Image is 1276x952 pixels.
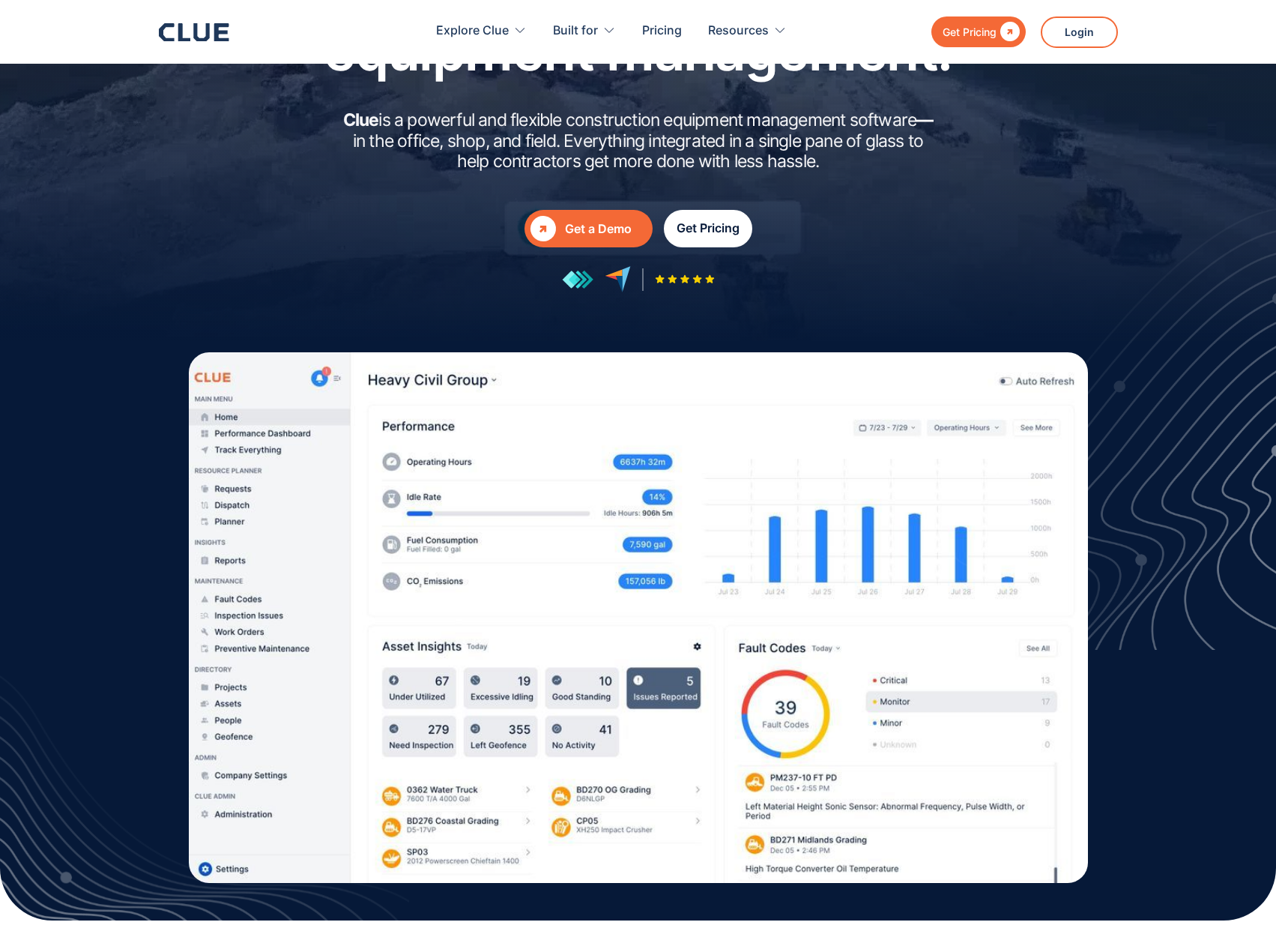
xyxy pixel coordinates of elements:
[553,7,616,55] div: Built for
[708,7,769,55] div: Resources
[1041,16,1118,48] a: Login
[931,16,1026,47] a: Get Pricing
[664,210,752,247] a: Get Pricing
[530,216,556,241] div: 
[997,22,1020,41] div: 
[945,205,1276,650] img: Design for fleet management software
[524,210,653,247] a: Get a Demo
[553,7,598,55] div: Built for
[339,110,938,172] h2: is a powerful and flexible construction equipment management software in the office, shop, and fi...
[605,266,631,292] img: reviews at capterra
[642,7,682,55] a: Pricing
[562,270,593,289] img: reviews at getapp
[677,219,740,238] div: Get Pricing
[943,22,997,41] div: Get Pricing
[708,7,787,55] div: Resources
[436,7,509,55] div: Explore Clue
[1201,880,1276,952] iframe: Chat Widget
[189,352,1088,883] img: Best practice dashboard design for construction equipment management software
[655,274,715,284] img: Five-star rating icon
[343,109,379,130] strong: Clue
[436,7,527,55] div: Explore Clue
[565,220,647,238] div: Get a Demo
[916,109,933,130] strong: —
